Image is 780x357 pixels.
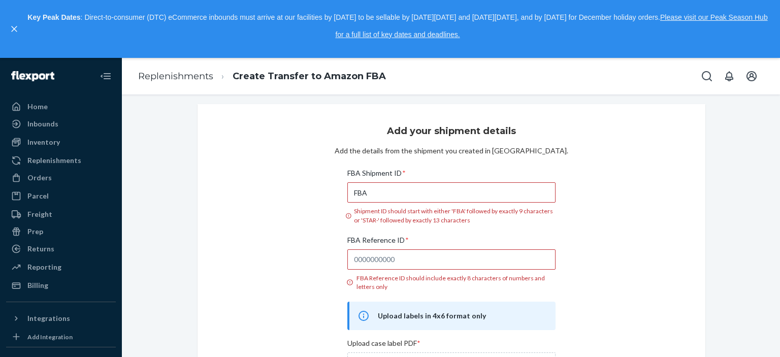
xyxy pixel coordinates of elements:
span: FBA Reference ID [347,235,409,249]
div: Add the details from the shipment you created in [GEOGRAPHIC_DATA]. [335,146,568,156]
img: Flexport logo [11,71,54,81]
a: Home [6,99,116,115]
a: Inbounds [6,116,116,132]
a: Prep [6,223,116,240]
div: Returns [27,244,54,254]
div: Inventory [27,137,60,147]
ol: breadcrumbs [130,61,394,91]
label: Upload case label PDF [347,338,555,348]
a: Reporting [6,259,116,275]
a: Replenishments [138,71,213,82]
div: Billing [27,280,48,290]
button: Open Search Box [697,66,717,86]
a: Billing [6,277,116,294]
div: Parcel [27,191,49,201]
a: Create Transfer to Amazon FBA [233,71,386,82]
button: Open account menu [741,66,762,86]
a: Freight [6,206,116,222]
a: Returns [6,241,116,257]
div: FBA Reference ID should include exactly 8 characters of numbers and letters only [347,274,555,291]
strong: Key Peak Dates [27,13,80,21]
a: Orders [6,170,116,186]
div: Inbounds [27,119,58,129]
div: Home [27,102,48,112]
a: Replenishments [6,152,116,169]
div: Orders [27,173,52,183]
input: FBA Shipment ID* Shipment ID should start with either 'FBA' followed by exactly 9 characters or '... [347,182,555,203]
button: Close Navigation [95,66,116,86]
div: Replenishments [27,155,81,166]
a: Add Integration [6,331,116,343]
a: Parcel [6,188,116,204]
button: Open notifications [719,66,739,86]
div: Reporting [27,262,61,272]
input: FBA Reference ID* FBA Reference ID should include exactly 8 characters of numbers and letters only [347,249,555,270]
span: FBA Shipment ID [347,168,406,182]
div: Prep [27,226,43,237]
span: Upload labels in 4x6 format only [378,310,543,322]
button: close, [9,24,19,34]
div: Shipment ID should start with either 'FBA' followed by exactly 9 characters or 'STAR-' followed b... [347,207,555,224]
a: Inventory [6,134,116,150]
button: Integrations [6,310,116,327]
h3: Add your shipment details [387,124,516,138]
div: Add Integration [27,333,73,341]
p: : Direct-to-consumer (DTC) eCommerce inbounds must arrive at our facilities by [DATE] to be sella... [24,9,771,43]
a: Please visit our Peak Season Hub for a full list of key dates and deadlines. [335,13,767,39]
div: Freight [27,209,52,219]
div: Integrations [27,313,70,323]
